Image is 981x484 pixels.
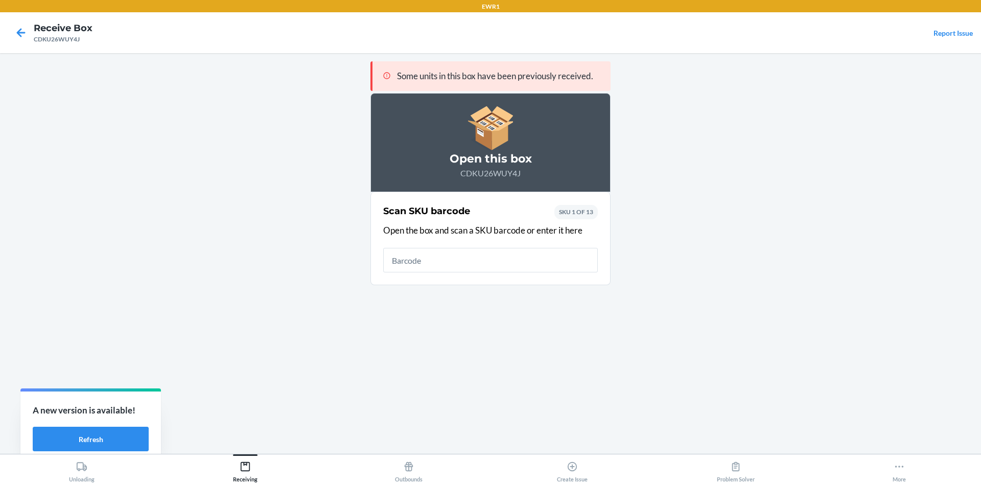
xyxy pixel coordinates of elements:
div: Receiving [233,457,258,482]
h3: Open this box [383,151,598,167]
h4: Receive Box [34,21,92,35]
button: Problem Solver [654,454,818,482]
button: Create Issue [491,454,654,482]
div: Outbounds [395,457,423,482]
h2: Scan SKU barcode [383,204,470,218]
a: Report Issue [933,29,973,37]
p: CDKU26WUY4J [383,167,598,179]
p: SKU 1 OF 13 [559,208,593,217]
p: Open the box and scan a SKU barcode or enter it here [383,224,598,237]
button: Outbounds [327,454,491,482]
div: CDKU26WUY4J [34,35,92,44]
span: Some units in this box have been previously received. [397,71,593,81]
button: Refresh [33,427,149,451]
div: Create Issue [557,457,588,482]
div: Problem Solver [717,457,755,482]
div: More [893,457,906,482]
button: More [818,454,981,482]
p: A new version is available! [33,404,149,417]
p: EWR1 [482,2,500,11]
div: Unloading [69,457,95,482]
button: Receiving [163,454,327,482]
input: Barcode [383,248,598,272]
